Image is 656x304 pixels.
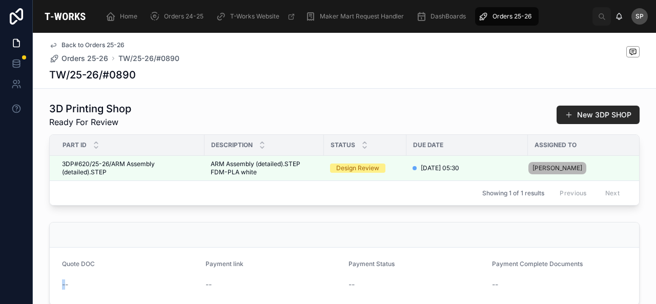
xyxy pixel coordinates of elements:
[61,41,125,49] span: Back to Orders 25-26
[62,279,68,290] span: --
[49,116,131,128] span: Ready For Review
[336,164,379,173] div: Design Review
[421,164,459,172] span: [DATE] 05:30
[211,160,318,176] span: ARM Assembly (detailed).STEP FDM-PLA white
[62,160,198,176] span: 3DP#620/25-26/ARM Assembly (detailed).STEP
[61,53,108,64] span: Orders 25-26
[492,260,583,268] span: Payment Complete Documents
[348,260,395,268] span: Payment Status
[211,141,253,149] span: Description
[49,53,108,64] a: Orders 25-26
[213,7,300,26] a: T-Works Website
[482,189,544,197] span: Showing 1 of 1 results
[118,53,179,64] a: TW/25-26/#0890
[331,141,355,149] span: Status
[413,7,473,26] a: DashBoards
[230,12,279,21] span: T-Works Website
[320,12,404,21] span: Maker Mart Request Handler
[430,12,466,21] span: DashBoards
[164,12,203,21] span: Orders 24-25
[63,141,87,149] span: Part ID
[206,260,243,268] span: Payment link
[528,162,586,174] a: [PERSON_NAME]
[535,141,577,149] span: Assigned To
[532,164,582,172] span: [PERSON_NAME]
[49,41,125,49] a: Back to Orders 25-26
[49,102,131,116] h1: 3D Printing Shop
[492,279,498,290] span: --
[49,68,136,82] h1: TW/25-26/#0890
[413,141,443,149] span: Due Date
[97,5,592,28] div: scrollable content
[147,7,211,26] a: Orders 24-25
[120,12,137,21] span: Home
[348,279,355,290] span: --
[557,106,640,124] button: New 3DP SHOP
[493,12,531,21] span: Orders 25-26
[62,260,95,268] span: Quote DOC
[102,7,145,26] a: Home
[302,7,411,26] a: Maker Mart Request Handler
[475,7,539,26] a: Orders 25-26
[206,279,212,290] span: --
[635,12,644,21] span: sp
[41,8,89,25] img: App logo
